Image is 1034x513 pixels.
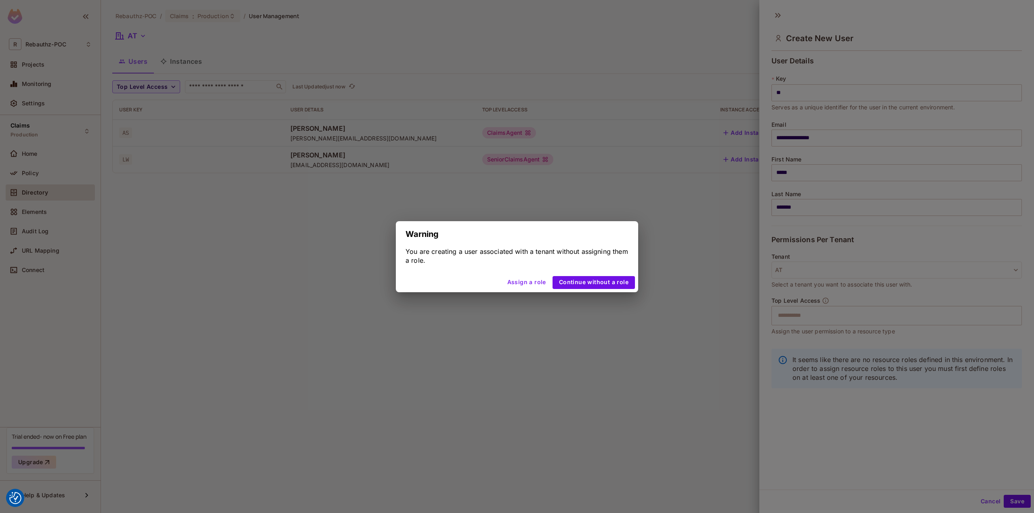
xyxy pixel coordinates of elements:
div: You are creating a user associated with a tenant without assigning them a role. [406,247,628,265]
h2: Warning [396,221,638,247]
button: Continue without a role [553,276,635,289]
button: Consent Preferences [9,492,21,504]
button: Assign a role [504,276,549,289]
img: Revisit consent button [9,492,21,504]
